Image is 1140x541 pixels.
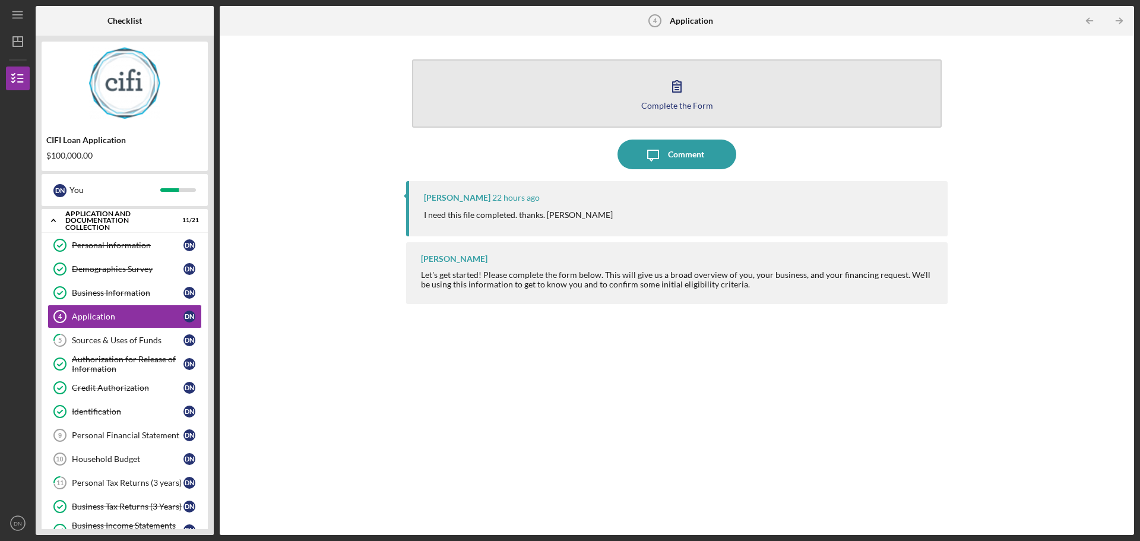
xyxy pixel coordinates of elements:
tspan: 4 [58,313,62,320]
div: D N [183,429,195,441]
a: 11Personal Tax Returns (3 years)DN [47,471,202,495]
a: 5Sources & Uses of FundsDN [47,328,202,352]
div: Personal Financial Statement [72,431,183,440]
div: D N [183,334,195,346]
a: 4ApplicationDN [47,305,202,328]
tspan: 5 [58,337,62,344]
div: Business Information [72,288,183,298]
div: D N [183,477,195,489]
div: D N [183,406,195,417]
div: Authorization for Release of Information [72,355,183,374]
div: Complete the Form [641,101,713,110]
tspan: 11 [56,479,64,487]
a: Personal InformationDN [47,233,202,257]
div: Application [72,312,183,321]
div: D N [183,311,195,322]
div: Personal Information [72,241,183,250]
div: Household Budget [72,454,183,464]
tspan: 4 [653,17,657,24]
div: Business Tax Returns (3 Years) [72,502,183,511]
div: D N [183,524,195,536]
div: Personal Tax Returns (3 years) [72,478,183,488]
a: Business InformationDN [47,281,202,305]
div: [PERSON_NAME] [421,254,487,264]
div: Comment [668,140,704,169]
div: D N [53,184,66,197]
b: Application [670,16,713,26]
a: 10Household BudgetDN [47,447,202,471]
p: I need this file completed. thanks. [PERSON_NAME] [424,208,613,222]
img: Product logo [42,48,208,119]
div: D N [183,263,195,275]
div: Identification [72,407,183,416]
a: Business Tax Returns (3 Years)DN [47,495,202,518]
div: 11 / 21 [178,217,199,224]
a: Authorization for Release of InformationDN [47,352,202,376]
div: You [69,180,160,200]
div: Credit Authorization [72,383,183,393]
button: Comment [617,140,736,169]
time: 2025-10-07 20:49 [492,193,540,203]
tspan: 10 [56,455,63,463]
div: [PERSON_NAME] [424,193,490,203]
div: CIFI Loan Application [46,135,203,145]
b: Checklist [107,16,142,26]
a: IdentificationDN [47,400,202,423]
div: D N [183,287,195,299]
div: Let's get started! Please complete the form below. This will give us a broad overview of you, you... [421,270,936,289]
tspan: 9 [58,432,62,439]
div: D N [183,501,195,512]
div: Business Income Statements (2 Years & Current) [72,521,183,540]
div: Sources & Uses of Funds [72,336,183,345]
a: Demographics SurveyDN [47,257,202,281]
text: DN [14,520,22,527]
div: Demographics Survey [72,264,183,274]
div: D N [183,358,195,370]
a: 9Personal Financial StatementDN [47,423,202,447]
div: D N [183,453,195,465]
div: D N [183,239,195,251]
button: Complete the Form [412,59,942,128]
div: $100,000.00 [46,151,203,160]
a: Credit AuthorizationDN [47,376,202,400]
div: D N [183,382,195,394]
button: DN [6,511,30,535]
div: Application and Documentation Collection [65,210,169,231]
